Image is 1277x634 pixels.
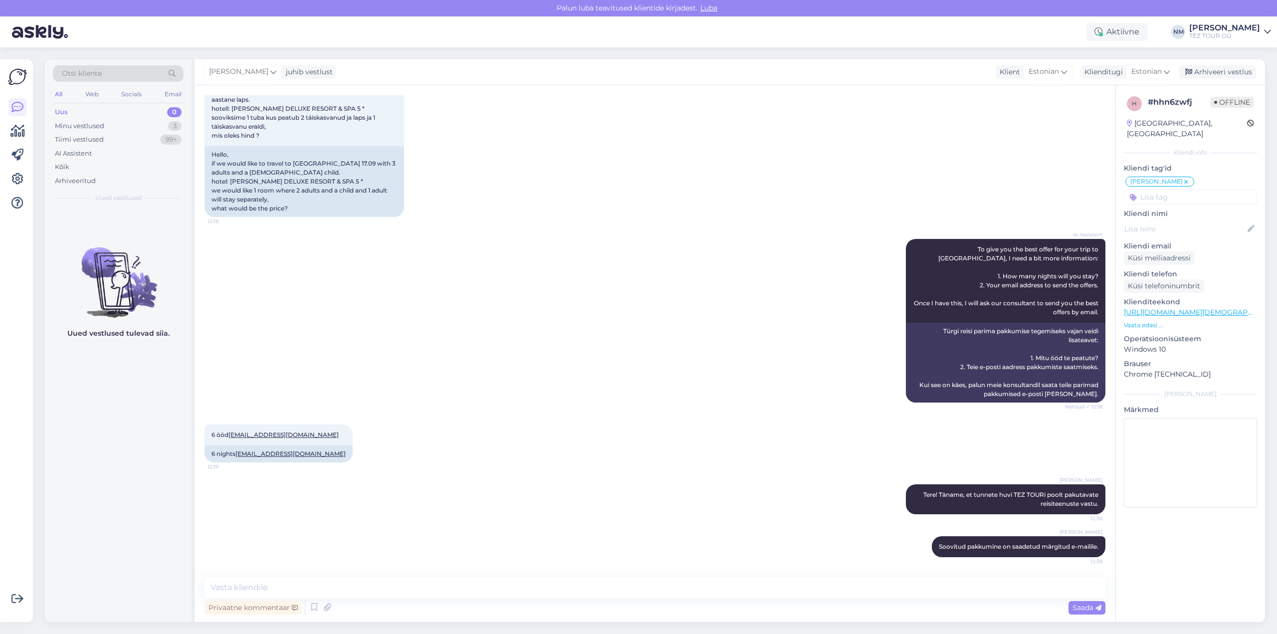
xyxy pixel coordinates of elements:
div: [GEOGRAPHIC_DATA], [GEOGRAPHIC_DATA] [1127,118,1247,139]
span: Luba [697,3,720,12]
div: Minu vestlused [55,121,104,131]
div: 6 nights [205,445,353,462]
span: Otsi kliente [62,68,102,79]
div: TEZ TOUR OÜ [1189,32,1260,40]
p: Operatsioonisüsteem [1124,334,1257,344]
img: No chats [45,229,192,319]
div: NM [1171,25,1185,39]
div: All [53,88,64,101]
p: Chrome [TECHNICAL_ID] [1124,369,1257,380]
span: To give you the best offer for your trip to [GEOGRAPHIC_DATA], I need a bit more information: 1. ... [914,245,1100,316]
div: 99+ [160,135,182,145]
input: Lisa nimi [1124,223,1246,234]
p: Brauser [1124,359,1257,369]
span: [PERSON_NAME] [1060,528,1102,536]
span: Estonian [1029,66,1059,77]
span: 12:19 [208,463,245,470]
div: 0 [167,107,182,117]
span: Nähtud ✓ 12:18 [1065,403,1102,411]
span: Tere, kui me sooviksime 17.09 väljalennuga Türki 3 täiskasvanud ja 2 aastane laps. hotell: [PERSO... [212,78,398,139]
span: [PERSON_NAME] [1130,179,1183,185]
div: Socials [119,88,144,101]
div: Kliendi info [1124,148,1257,157]
img: Askly Logo [8,67,27,86]
div: Küsi telefoninumbrit [1124,279,1204,293]
span: 6 ööd [212,431,339,438]
span: Soovitud pakkumine on saadetud märgitud e-mailile. [939,543,1098,550]
p: Vaata edasi ... [1124,321,1257,330]
span: Uued vestlused [95,194,142,203]
a: [PERSON_NAME]TEZ TOUR OÜ [1189,24,1271,40]
div: Tiimi vestlused [55,135,104,145]
span: Tere! Täname, et tunnete huvi TEZ TOURi poolt pakutavate reisiteenuste vastu. [923,491,1100,507]
div: juhib vestlust [282,67,333,77]
div: Uus [55,107,68,117]
span: h [1132,100,1137,107]
p: Windows 10 [1124,344,1257,355]
div: Arhiveeri vestlus [1179,65,1256,79]
span: AI Assistent [1065,231,1102,238]
div: Web [83,88,101,101]
div: Hello, if we would like to travel to [GEOGRAPHIC_DATA] 17.09 with 3 adults and a [DEMOGRAPHIC_DAT... [205,146,404,217]
p: Kliendi telefon [1124,269,1257,279]
p: Kliendi email [1124,241,1257,251]
p: Uued vestlused tulevad siia. [67,328,170,339]
div: AI Assistent [55,149,92,159]
div: Aktiivne [1086,23,1147,41]
span: 12:38 [1065,558,1102,565]
span: 12:18 [208,217,245,225]
div: Arhiveeritud [55,176,96,186]
span: Saada [1072,603,1101,612]
a: [EMAIL_ADDRESS][DOMAIN_NAME] [228,431,339,438]
span: [PERSON_NAME] [209,66,268,77]
div: 3 [168,121,182,131]
div: [PERSON_NAME] [1189,24,1260,32]
p: Kliendi tag'id [1124,163,1257,174]
div: Klienditugi [1080,67,1123,77]
div: Kõik [55,162,69,172]
div: # hhn6zwfj [1148,96,1210,108]
div: Küsi meiliaadressi [1124,251,1195,265]
div: Email [163,88,184,101]
p: Märkmed [1124,405,1257,415]
span: [PERSON_NAME] [1060,476,1102,484]
input: Lisa tag [1124,190,1257,205]
a: [EMAIL_ADDRESS][DOMAIN_NAME] [235,450,346,457]
span: Estonian [1131,66,1162,77]
span: 12:38 [1065,515,1102,522]
div: Privaatne kommentaar [205,601,302,615]
div: Klient [996,67,1020,77]
div: [PERSON_NAME] [1124,390,1257,399]
p: Klienditeekond [1124,297,1257,307]
p: Kliendi nimi [1124,209,1257,219]
div: Türgi reisi parima pakkumise tegemiseks vajan veidi lisateavet: 1. Mitu ööd te peatute? 2. Teie e... [906,323,1105,403]
span: Offline [1210,97,1254,108]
